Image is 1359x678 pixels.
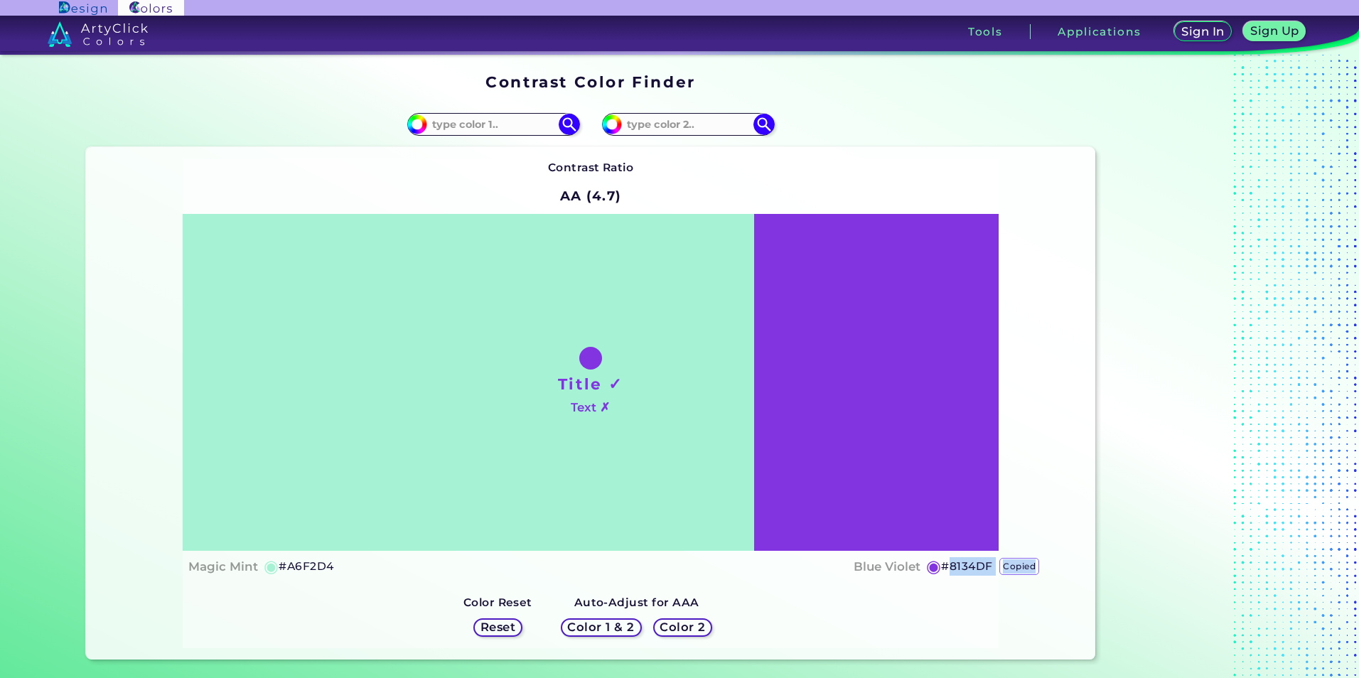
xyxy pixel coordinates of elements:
h5: Sign Up [1252,26,1296,36]
h5: ◉ [264,558,279,575]
h4: Text ✗ [571,397,610,418]
input: type color 2.. [622,114,754,134]
a: Sign Up [1247,23,1303,41]
h5: Reset [482,622,514,633]
h3: Applications [1058,26,1141,37]
iframe: Advertisement [1101,68,1279,665]
strong: Contrast Ratio [548,161,634,174]
h5: #A6F2D4 [279,557,333,576]
p: copied [999,558,1039,575]
h5: #8134DF [941,557,992,576]
h1: Title ✓ [558,373,623,394]
h5: Color 2 [662,622,703,633]
img: logo_artyclick_colors_white.svg [48,21,148,47]
strong: Color Reset [463,596,532,609]
img: icon search [753,114,775,135]
h3: Tools [968,26,1003,37]
h1: Contrast Color Finder [485,71,695,92]
h4: Blue Violet [854,556,920,577]
h5: ◉ [926,558,942,575]
img: ArtyClick Design logo [59,1,107,15]
h4: Magic Mint [188,556,258,577]
input: type color 1.. [427,114,559,134]
a: Sign In [1177,23,1230,41]
h5: Sign In [1183,26,1223,37]
strong: Auto-Adjust for AAA [574,596,699,609]
h5: Color 1 & 2 [571,622,631,633]
h2: AA (4.7) [554,180,628,211]
img: icon search [559,114,580,135]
